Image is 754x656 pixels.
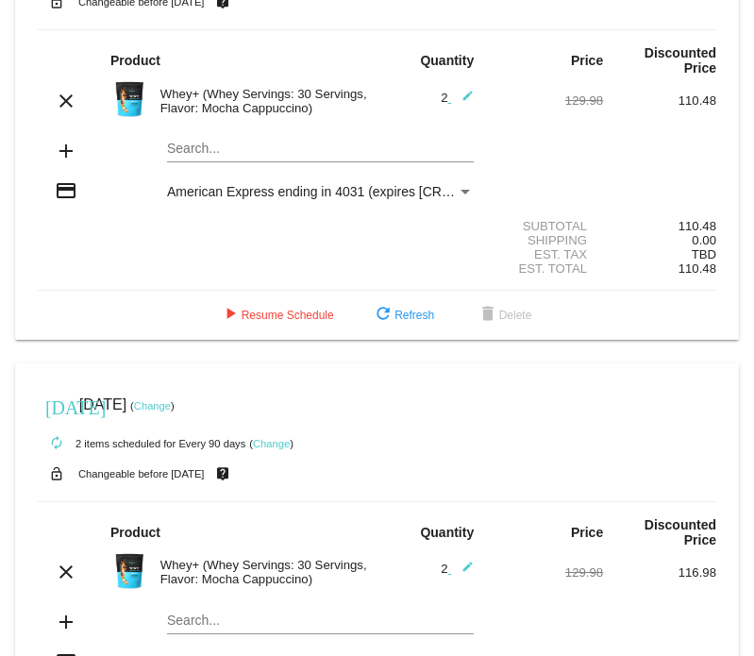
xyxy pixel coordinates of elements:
[490,565,603,580] div: 129.98
[45,432,68,455] mat-icon: autorenew
[78,468,205,479] small: Changeable before [DATE]
[571,53,603,68] strong: Price
[357,298,449,332] button: Refresh
[603,219,716,233] div: 110.48
[167,184,474,199] mat-select: Payment Method
[372,309,434,322] span: Refresh
[45,395,68,417] mat-icon: [DATE]
[692,247,716,261] span: TBD
[110,525,160,540] strong: Product
[249,438,293,449] small: ( )
[603,565,716,580] div: 116.98
[45,462,68,486] mat-icon: lock_open
[55,561,77,583] mat-icon: clear
[55,179,77,202] mat-icon: credit_card
[679,261,716,276] span: 110.48
[55,90,77,112] mat-icon: clear
[211,462,234,486] mat-icon: live_help
[204,298,349,332] button: Resume Schedule
[603,93,716,108] div: 110.48
[167,614,474,629] input: Search...
[490,93,603,108] div: 129.98
[490,247,603,261] div: Est. Tax
[151,87,377,115] div: Whey+ (Whey Servings: 30 Servings, Flavor: Mocha Cappuccino)
[130,400,175,412] small: ( )
[441,562,474,576] span: 2
[55,140,77,162] mat-icon: add
[219,309,334,322] span: Resume Schedule
[451,90,474,112] mat-icon: edit
[477,304,499,327] mat-icon: delete
[645,45,716,76] strong: Discounted Price
[571,525,603,540] strong: Price
[167,184,565,199] span: American Express ending in 4031 (expires [CREDIT_CARD_DATA])
[110,552,148,590] img: Image-1-Carousel-Whey-2lb-Mocha-Capp-no-badge-Transp.png
[461,298,547,332] button: Delete
[490,261,603,276] div: Est. Total
[477,309,532,322] span: Delete
[490,219,603,233] div: Subtotal
[151,558,377,586] div: Whey+ (Whey Servings: 30 Servings, Flavor: Mocha Cappuccino)
[692,233,716,247] span: 0.00
[451,561,474,583] mat-icon: edit
[110,53,160,68] strong: Product
[420,53,474,68] strong: Quantity
[420,525,474,540] strong: Quantity
[55,611,77,633] mat-icon: add
[110,80,148,118] img: Image-1-Carousel-Whey-2lb-Mocha-Capp-no-badge-Transp.png
[167,142,474,157] input: Search...
[372,304,394,327] mat-icon: refresh
[441,91,474,105] span: 2
[645,517,716,547] strong: Discounted Price
[134,400,171,412] a: Change
[38,438,245,449] small: 2 items scheduled for Every 90 days
[219,304,242,327] mat-icon: play_arrow
[253,438,290,449] a: Change
[490,233,603,247] div: Shipping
